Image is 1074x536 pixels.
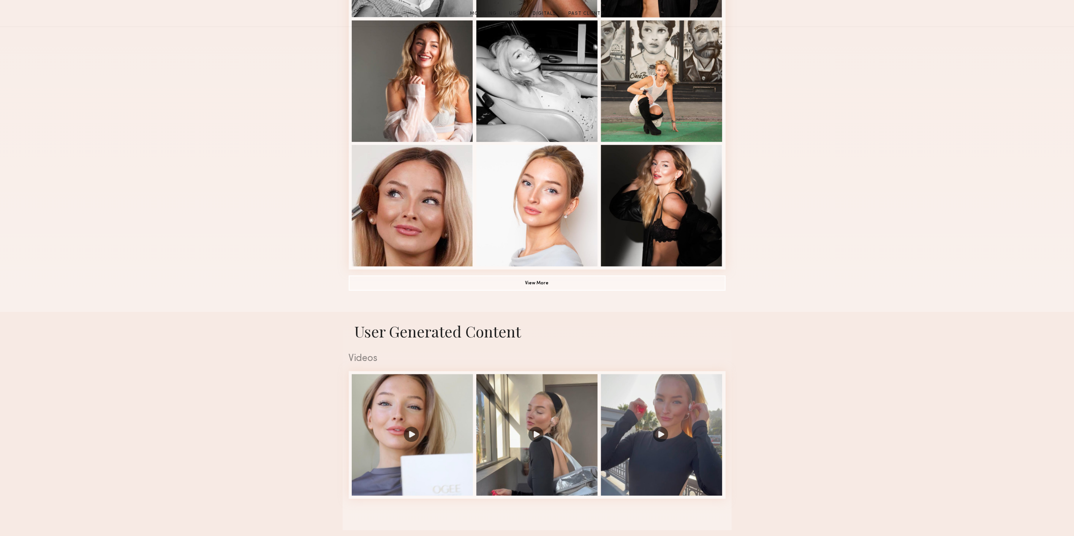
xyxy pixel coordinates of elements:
[565,10,607,17] a: Past Clients
[343,321,732,341] h1: User Generated Content
[349,276,726,291] button: View More
[349,354,726,364] div: Videos
[467,10,500,17] a: Modeling
[530,10,559,17] a: Digitals
[506,10,524,17] a: UGC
